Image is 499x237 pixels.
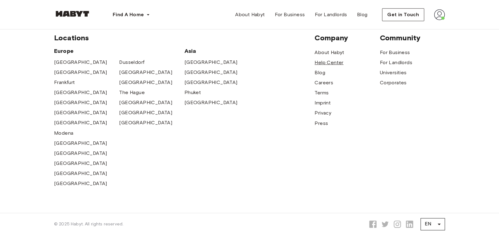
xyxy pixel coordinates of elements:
a: For Landlords [380,59,412,66]
a: Terms [315,89,329,97]
span: Locations [54,33,315,42]
span: Blog [357,11,368,18]
a: [GEOGRAPHIC_DATA] [184,69,238,76]
div: EN [421,216,445,233]
a: Careers [315,79,333,86]
a: [GEOGRAPHIC_DATA] [54,109,107,116]
a: [GEOGRAPHIC_DATA] [54,119,107,126]
a: [GEOGRAPHIC_DATA] [54,69,107,76]
a: For Landlords [310,9,352,21]
a: [GEOGRAPHIC_DATA] [54,89,107,96]
span: Europe [54,47,184,55]
a: Blog [352,9,373,21]
a: Help Center [315,59,343,66]
a: [GEOGRAPHIC_DATA] [184,99,238,106]
a: [GEOGRAPHIC_DATA] [54,59,107,66]
a: For Business [270,9,310,21]
a: Phuket [184,89,201,96]
a: [GEOGRAPHIC_DATA] [54,170,107,177]
a: [GEOGRAPHIC_DATA] [184,59,238,66]
span: © 2025 Habyt. All rights reserved. [54,221,123,227]
img: Habyt [54,11,91,17]
a: [GEOGRAPHIC_DATA] [184,79,238,86]
button: Get in Touch [382,8,424,21]
span: Get in Touch [387,11,419,18]
a: Press [315,120,328,127]
a: [GEOGRAPHIC_DATA] [119,79,172,86]
span: Community [380,33,445,42]
a: [GEOGRAPHIC_DATA] [54,140,107,147]
a: Blog [315,69,325,76]
a: [GEOGRAPHIC_DATA] [119,119,172,126]
a: [GEOGRAPHIC_DATA] [54,150,107,157]
span: Company [315,33,380,42]
span: For Landlords [315,11,347,18]
a: Privacy [315,109,331,117]
a: Universities [380,69,407,76]
a: For Business [380,49,410,56]
span: Find A Home [113,11,144,18]
a: About Habyt [230,9,270,21]
a: Modena [54,129,73,137]
a: The Hague [119,89,145,96]
span: Asia [184,47,250,55]
span: For Business [275,11,305,18]
a: [GEOGRAPHIC_DATA] [54,180,107,187]
a: [GEOGRAPHIC_DATA] [119,99,172,106]
img: avatar [434,9,445,20]
a: Corporates [380,79,407,86]
a: Imprint [315,99,331,107]
a: Dusseldorf [119,59,144,66]
button: Find A Home [108,9,155,21]
a: Frankfurt [54,79,75,86]
a: About Habyt [315,49,344,56]
a: [GEOGRAPHIC_DATA] [54,160,107,167]
a: [GEOGRAPHIC_DATA] [119,109,172,116]
span: About Habyt [235,11,265,18]
a: [GEOGRAPHIC_DATA] [54,99,107,106]
a: [GEOGRAPHIC_DATA] [119,69,172,76]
